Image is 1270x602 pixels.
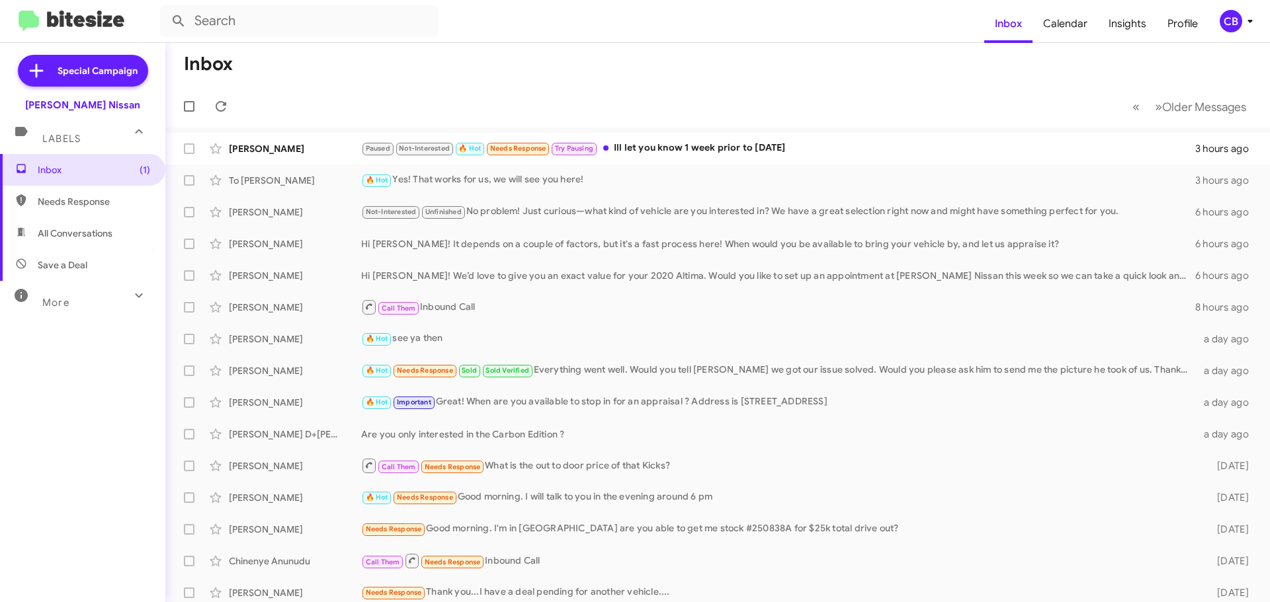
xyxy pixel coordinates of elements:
span: Labels [42,133,81,145]
span: 🔥 Hot [366,398,388,406]
span: More [42,297,69,309]
div: [PERSON_NAME] [229,586,361,599]
div: [PERSON_NAME] [229,269,361,282]
div: [PERSON_NAME] [229,142,361,155]
div: Good morning. I'm in [GEOGRAPHIC_DATA] are you able to get me stock #250838A for $25k total drive... [361,521,1196,537]
div: [PERSON_NAME] [229,206,361,219]
div: [PERSON_NAME] D+[PERSON_NAME] [229,428,361,441]
div: 6 hours ago [1195,206,1259,219]
div: Ill let you know 1 week prior to [DATE] [361,141,1195,156]
div: [PERSON_NAME] [229,523,361,536]
div: Are you only interested in the Carbon Edition ? [361,428,1196,441]
div: [PERSON_NAME] [229,301,361,314]
div: [DATE] [1196,554,1259,568]
div: 6 hours ago [1195,269,1259,282]
div: 8 hours ago [1195,301,1259,314]
span: Call Them [382,463,416,471]
div: a day ago [1196,396,1259,409]
span: Call Them [382,304,416,313]
span: Older Messages [1162,100,1246,114]
span: Needs Response [38,195,150,208]
span: Not-Interested [399,144,450,153]
div: Chinenye Anunudu [229,554,361,568]
span: Sold Verified [486,366,529,375]
span: Unfinished [425,207,462,216]
a: Calendar [1033,5,1098,43]
div: [PERSON_NAME] [229,459,361,472]
button: Previous [1124,93,1148,120]
div: No problem! Just curious—what kind of vehicle are you interested in? We have a great selection ri... [361,204,1195,219]
span: All Conversations [38,227,112,240]
div: Hi [PERSON_NAME]! It depends on a couple of factors, but it's a fast process here! When would you... [361,237,1195,250]
div: [PERSON_NAME] [229,332,361,346]
span: Needs Response [490,144,546,153]
button: CB [1208,10,1255,32]
span: Important [397,398,431,406]
span: « [1132,98,1140,115]
div: Good morning. I will talk to you in the evening around 6 pm [361,490,1196,505]
span: Save a Deal [38,258,87,272]
div: a day ago [1196,364,1259,377]
div: Yes! That works for us, we will see you here! [361,172,1195,188]
span: Needs Response [425,558,481,566]
div: [PERSON_NAME] [229,237,361,250]
div: [PERSON_NAME] [229,491,361,504]
div: Great! When are you available to stop in for an appraisal ? Address is [STREET_ADDRESS] [361,395,1196,410]
a: Special Campaign [18,55,148,87]
div: [DATE] [1196,459,1259,472]
div: a day ago [1196,332,1259,346]
span: Call Them [366,558,400,566]
div: 3 hours ago [1195,142,1259,155]
input: Search [160,5,438,37]
span: Needs Response [366,525,422,533]
span: Special Campaign [58,64,138,77]
div: Inbound Call [361,552,1196,569]
span: Needs Response [397,493,453,502]
div: [DATE] [1196,586,1259,599]
div: To [PERSON_NAME] [229,174,361,187]
span: (1) [140,163,150,176]
div: 6 hours ago [1195,237,1259,250]
div: [DATE] [1196,491,1259,504]
div: 3 hours ago [1195,174,1259,187]
span: Inbox [38,163,150,176]
span: 🔥 Hot [366,334,388,343]
nav: Page navigation example [1125,93,1254,120]
span: Needs Response [425,463,481,471]
a: Profile [1157,5,1208,43]
span: 🔥 Hot [366,176,388,184]
span: Try Pausing [555,144,593,153]
a: Inbox [984,5,1033,43]
a: Insights [1098,5,1157,43]
span: Needs Response [397,366,453,375]
span: Sold [462,366,477,375]
span: Needs Response [366,588,422,597]
div: see ya then [361,331,1196,346]
span: Not-Interested [366,207,417,216]
h1: Inbox [184,54,233,75]
span: 🔥 Hot [366,366,388,375]
span: Paused [366,144,390,153]
div: What is the out to door price of that Kicks? [361,457,1196,474]
div: Thank you...I have a deal pending for another vehicle.... [361,585,1196,600]
div: [DATE] [1196,523,1259,536]
div: Inbound Call [361,299,1195,315]
div: Everything went well. Would you tell [PERSON_NAME] we got our issue solved. Would you please ask ... [361,363,1196,378]
button: Next [1147,93,1254,120]
div: a day ago [1196,428,1259,441]
span: » [1155,98,1162,115]
div: [PERSON_NAME] [229,396,361,409]
div: Hi [PERSON_NAME]! We’d love to give you an exact value for your 2020 Altima. Would you like to se... [361,269,1195,282]
div: [PERSON_NAME] Nissan [25,98,140,112]
div: [PERSON_NAME] [229,364,361,377]
div: CB [1220,10,1242,32]
span: 🔥 Hot [366,493,388,502]
span: 🔥 Hot [458,144,481,153]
